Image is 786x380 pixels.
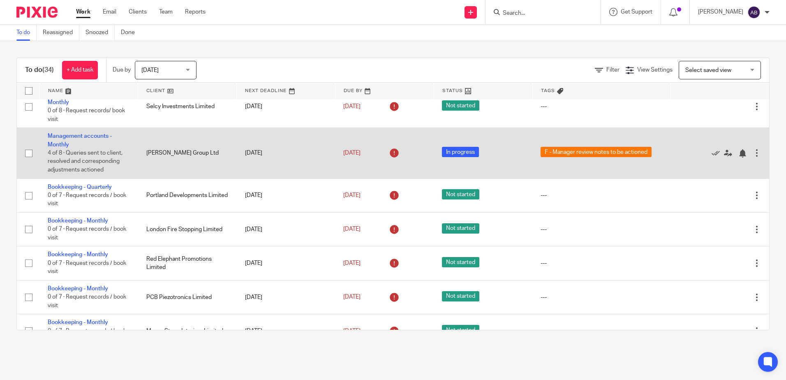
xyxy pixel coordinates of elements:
span: [DATE] [141,67,159,73]
a: Management accounts - Monthly [48,133,112,147]
a: Email [103,8,116,16]
div: --- [541,327,662,335]
span: 0 of 7 · Request records / book visit [48,260,126,275]
td: [DATE] [237,178,335,212]
a: + Add task [62,61,98,79]
span: Select saved view [685,67,731,73]
span: [DATE] [343,294,361,300]
a: Reassigned [43,25,79,41]
span: Filter [606,67,620,73]
span: [DATE] [343,192,361,198]
td: Red Elephant Promotions Limited [138,246,237,280]
td: [DATE] [237,86,335,128]
a: Bookkeeping - Monthly [48,286,108,292]
div: --- [541,102,662,111]
span: [DATE] [343,227,361,232]
span: [DATE] [343,104,361,109]
td: [DATE] [237,246,335,280]
div: --- [541,259,662,267]
p: [PERSON_NAME] [698,8,743,16]
span: F - Manager review notes to be actioned [541,147,652,157]
td: [PERSON_NAME] Group Ltd [138,128,237,178]
span: 0 of 7 · Request records / book visit [48,294,126,309]
img: Pixie [16,7,58,18]
td: [DATE] [237,280,335,314]
a: Mark as done [712,149,724,157]
span: [DATE] [343,328,361,334]
td: Selcy Investments Limited [138,86,237,128]
span: Tags [541,88,555,93]
span: Not started [442,291,479,301]
a: Bookkeeping - Monthly [48,320,108,325]
a: Team [159,8,173,16]
a: Bookkeeping - Monthly [48,252,108,257]
a: Clients [129,8,147,16]
a: Bookkeeping - Quarterly [48,184,112,190]
a: Bookkeeping - Monthly [48,218,108,224]
a: Work [76,8,90,16]
td: London Fire Stopping Limited [138,213,237,246]
span: In progress [442,147,479,157]
input: Search [502,10,576,17]
span: Not started [442,257,479,267]
span: [DATE] [343,260,361,266]
td: [DATE] [237,128,335,178]
a: Done [121,25,141,41]
td: [DATE] [237,314,335,348]
span: Not started [442,189,479,199]
div: --- [541,293,662,301]
p: Due by [113,66,131,74]
span: Not started [442,100,479,111]
h1: To do [25,66,54,74]
a: To do [16,25,37,41]
span: 0 of 7 · Request records / book visit [48,192,126,207]
span: 0 of 7 · Request records / book visit [48,328,126,343]
td: Portland Developments Limited [138,178,237,212]
td: [DATE] [237,213,335,246]
span: Not started [442,325,479,335]
div: --- [541,225,662,234]
span: (34) [42,67,54,73]
span: View Settings [637,67,673,73]
a: Reports [185,8,206,16]
a: Management accounts - Monthly [48,91,112,105]
span: 0 of 8 · Request records/ book visit [48,108,125,122]
div: --- [541,191,662,199]
span: [DATE] [343,150,361,156]
span: Get Support [621,9,652,15]
td: Moore Stone Interiors Limited [138,314,237,348]
img: svg%3E [747,6,761,19]
span: 4 of 8 · Queries sent to client, resolved and corresponding adjustments actioned [48,150,123,173]
span: Not started [442,223,479,234]
span: 0 of 7 · Request records / book visit [48,227,126,241]
a: Snoozed [86,25,115,41]
td: PCB Piezotronics Limited [138,280,237,314]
